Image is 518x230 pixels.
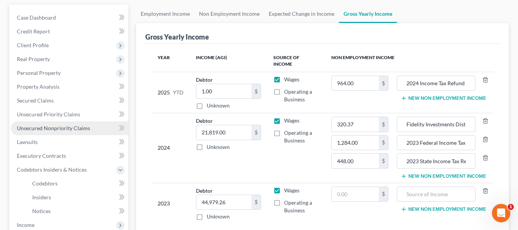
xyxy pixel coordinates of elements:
a: Codebtors [26,177,128,190]
input: 0.00 [196,84,252,99]
a: Credit Report [11,25,128,38]
input: Source of Income [401,136,471,150]
span: Income [17,222,35,228]
th: Year [151,50,190,72]
input: Source of Income [401,76,471,91]
div: $ [252,84,261,99]
input: Source of Income [401,154,471,168]
span: Operating a Business [284,88,312,103]
a: Case Dashboard [11,11,128,25]
span: Lawsuits [17,139,38,145]
iframe: Intercom live chat [492,204,510,222]
label: Unknown [207,213,230,220]
div: 2025 [158,76,184,110]
a: Expected Change in Income [264,5,339,23]
div: Gross Yearly Income [145,32,209,41]
a: Executory Contracts [11,149,128,163]
span: Codebtors Insiders & Notices [17,166,87,173]
label: Debtor [196,187,213,195]
div: $ [379,76,388,91]
span: Operating a Business [284,129,312,144]
input: 0.00 [332,154,379,168]
span: Real Property [17,56,50,62]
a: Non Employment Income [194,5,264,23]
input: Source of Income [401,187,471,202]
button: New Non Employment Income [401,95,486,101]
label: Unknown [207,102,230,109]
span: Case Dashboard [17,14,56,21]
span: Notices [32,208,51,214]
a: Unsecured Priority Claims [11,108,128,121]
span: Codebtors [32,180,58,187]
span: Secured Claims [17,97,54,104]
a: Lawsuits [11,135,128,149]
div: $ [252,195,261,210]
span: Unsecured Nonpriority Claims [17,125,90,131]
span: Client Profile [17,42,49,48]
span: Operating a Business [284,199,312,213]
button: New Non Employment Income [401,173,486,179]
span: Wages [284,117,299,124]
label: Unknown [207,143,230,151]
span: Unsecured Priority Claims [17,111,80,117]
div: $ [379,187,388,202]
th: Source of Income [267,50,325,72]
div: $ [379,117,388,132]
a: Unsecured Nonpriority Claims [11,121,128,135]
span: Personal Property [17,69,61,76]
div: 2023 [158,187,184,221]
a: Insiders [26,190,128,204]
label: Debtor [196,76,213,84]
div: $ [252,125,261,140]
a: Secured Claims [11,94,128,108]
a: Gross Yearly Income [339,5,397,23]
a: Property Analysis [11,80,128,94]
input: 0.00 [332,187,379,202]
span: YTD [173,89,184,96]
input: 0.00 [332,117,379,132]
div: $ [379,154,388,168]
input: Source of Income [401,117,471,132]
input: 0.00 [332,136,379,150]
div: 2024 [158,117,184,179]
label: Debtor [196,117,213,125]
input: 0.00 [332,76,379,91]
input: 0.00 [196,195,252,210]
span: Credit Report [17,28,50,35]
button: New Non Employment Income [401,206,486,212]
th: Non Employment Income [325,50,493,72]
span: Wages [284,76,299,83]
div: $ [379,136,388,150]
th: Income (AGI) [190,50,268,72]
input: 0.00 [196,125,252,140]
span: Insiders [32,194,51,200]
a: Notices [26,204,128,218]
span: Executory Contracts [17,152,66,159]
span: Wages [284,187,299,194]
a: Employment Income [136,5,194,23]
span: Property Analysis [17,83,59,90]
span: 1 [508,204,514,210]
